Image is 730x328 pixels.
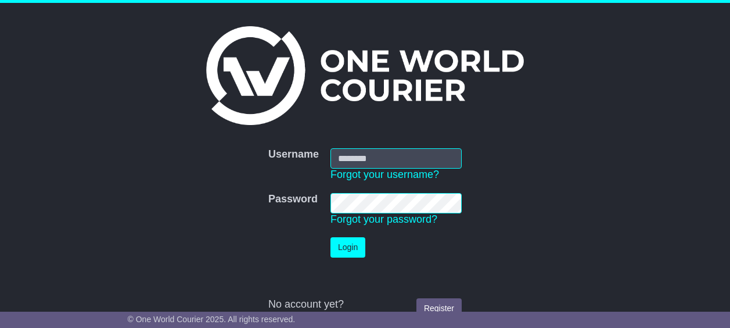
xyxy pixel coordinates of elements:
[416,298,462,319] a: Register
[268,193,318,206] label: Password
[330,213,437,225] a: Forgot your password?
[330,237,365,258] button: Login
[268,148,319,161] label: Username
[268,298,462,311] div: No account yet?
[330,169,439,180] a: Forgot your username?
[128,315,296,324] span: © One World Courier 2025. All rights reserved.
[206,26,523,125] img: One World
